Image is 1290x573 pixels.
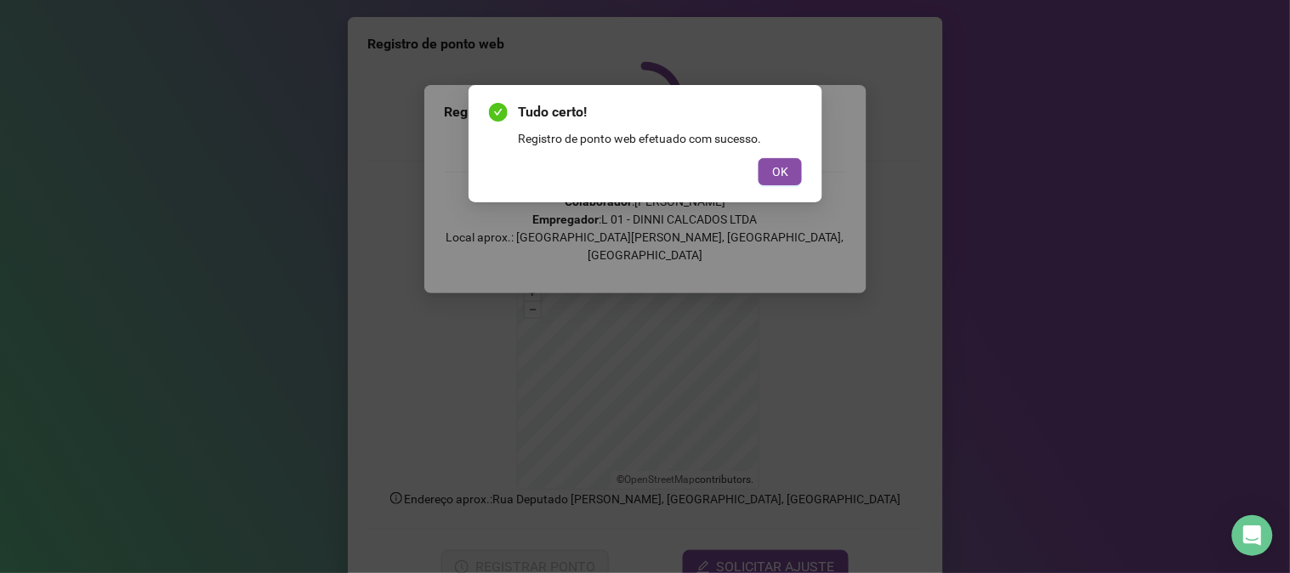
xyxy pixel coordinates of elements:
[489,103,508,122] span: check-circle
[772,162,788,181] span: OK
[518,129,802,148] div: Registro de ponto web efetuado com sucesso.
[759,158,802,185] button: OK
[1232,515,1273,556] div: Open Intercom Messenger
[518,102,802,122] span: Tudo certo!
